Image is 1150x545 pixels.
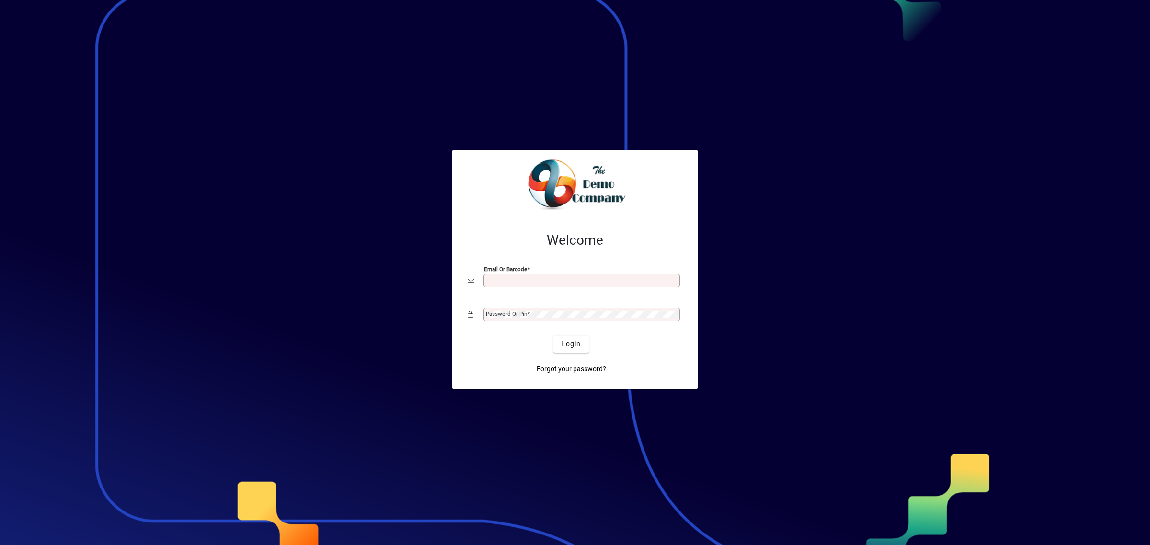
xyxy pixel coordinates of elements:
[484,265,527,272] mat-label: Email or Barcode
[537,364,606,374] span: Forgot your password?
[553,336,588,353] button: Login
[468,232,682,249] h2: Welcome
[533,361,610,378] a: Forgot your password?
[486,310,527,317] mat-label: Password or Pin
[561,339,581,349] span: Login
